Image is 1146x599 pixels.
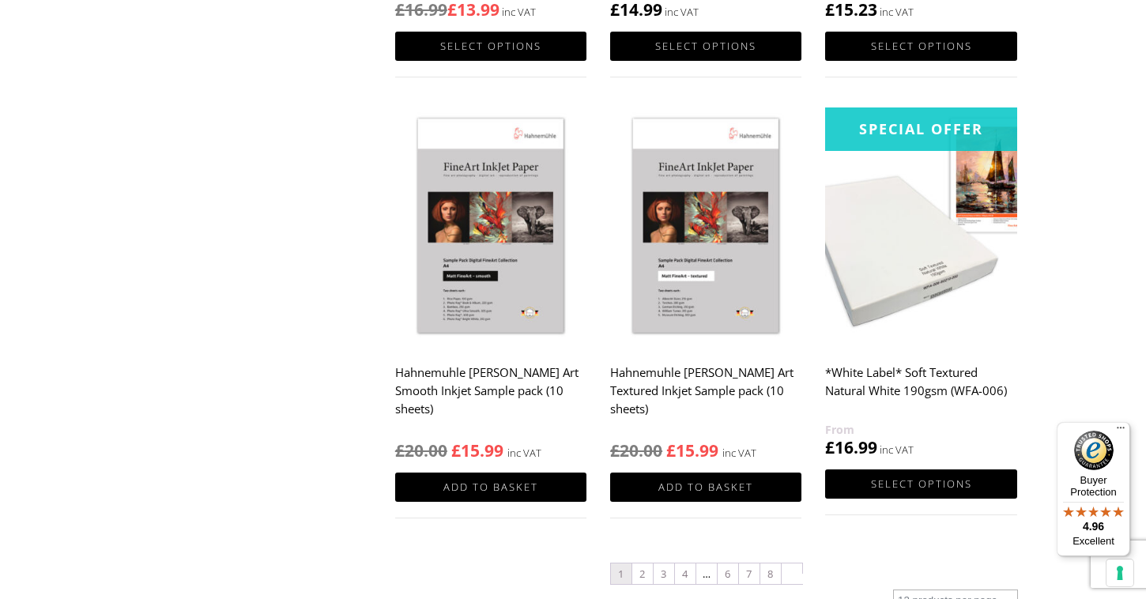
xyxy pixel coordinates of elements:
[610,439,662,461] bdi: 20.00
[722,444,756,462] strong: inc VAT
[1057,474,1130,498] p: Buyer Protection
[825,32,1016,61] a: Select options for “Impressora Pro Photo Matte HD Inkjet Photo Paper 230gsm”
[632,563,653,584] a: Page 2
[675,563,696,584] a: Page 4
[395,439,447,461] bdi: 20.00
[395,439,405,461] span: £
[825,107,1016,347] img: *White Label* Soft Textured Natural White 190gsm (WFA-006)
[451,439,461,461] span: £
[1074,431,1114,470] img: Trusted Shops Trustmark
[395,562,1018,590] nav: Product Pagination
[610,439,620,461] span: £
[825,107,1016,151] div: Special Offer
[825,436,877,458] bdi: 16.99
[451,439,503,461] bdi: 15.99
[395,32,586,61] a: Select options for “Innova Decor Smooth 210gsm (IFA-024)”
[611,563,631,584] span: Page 1
[825,357,1016,420] h2: *White Label* Soft Textured Natural White 190gsm (WFA-006)
[1057,422,1130,556] button: Trusted Shops TrustmarkBuyer Protection4.96Excellent
[610,32,801,61] a: Select options for “Olmec Archival Matte Inkjet Photo Paper 230gsm (OLM-067)”
[654,563,674,584] a: Page 3
[610,107,801,347] img: Hahnemuhle Matt Fine Art Textured Inkjet Sample pack (10 sheets)
[825,107,1016,459] a: Special Offer*White Label* Soft Textured Natural White 190gsm (WFA-006) £16.99
[1057,535,1130,548] p: Excellent
[666,439,718,461] bdi: 15.99
[696,563,717,584] span: …
[739,563,760,584] a: Page 7
[760,563,781,584] a: Page 8
[395,357,586,424] h2: Hahnemuhle [PERSON_NAME] Art Smooth Inkjet Sample pack (10 sheets)
[610,473,801,502] a: Add to basket: “Hahnemuhle Matt Fine Art Textured Inkjet Sample pack (10 sheets)”
[507,444,541,462] strong: inc VAT
[610,107,801,462] a: Hahnemuhle [PERSON_NAME] Art Textured Inkjet Sample pack (10 sheets) inc VAT
[666,439,676,461] span: £
[610,357,801,424] h2: Hahnemuhle [PERSON_NAME] Art Textured Inkjet Sample pack (10 sheets)
[1106,559,1133,586] button: Your consent preferences for tracking technologies
[718,563,738,584] a: Page 6
[395,107,586,347] img: Hahnemuhle Matt Fine Art Smooth Inkjet Sample pack (10 sheets)
[1111,422,1130,441] button: Menu
[395,473,586,502] a: Add to basket: “Hahnemuhle Matt Fine Art Smooth Inkjet Sample pack (10 sheets)”
[395,107,586,462] a: Hahnemuhle [PERSON_NAME] Art Smooth Inkjet Sample pack (10 sheets) inc VAT
[825,469,1016,499] a: Select options for “*White Label* Soft Textured Natural White 190gsm (WFA-006)”
[1083,520,1104,533] span: 4.96
[825,436,835,458] span: £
